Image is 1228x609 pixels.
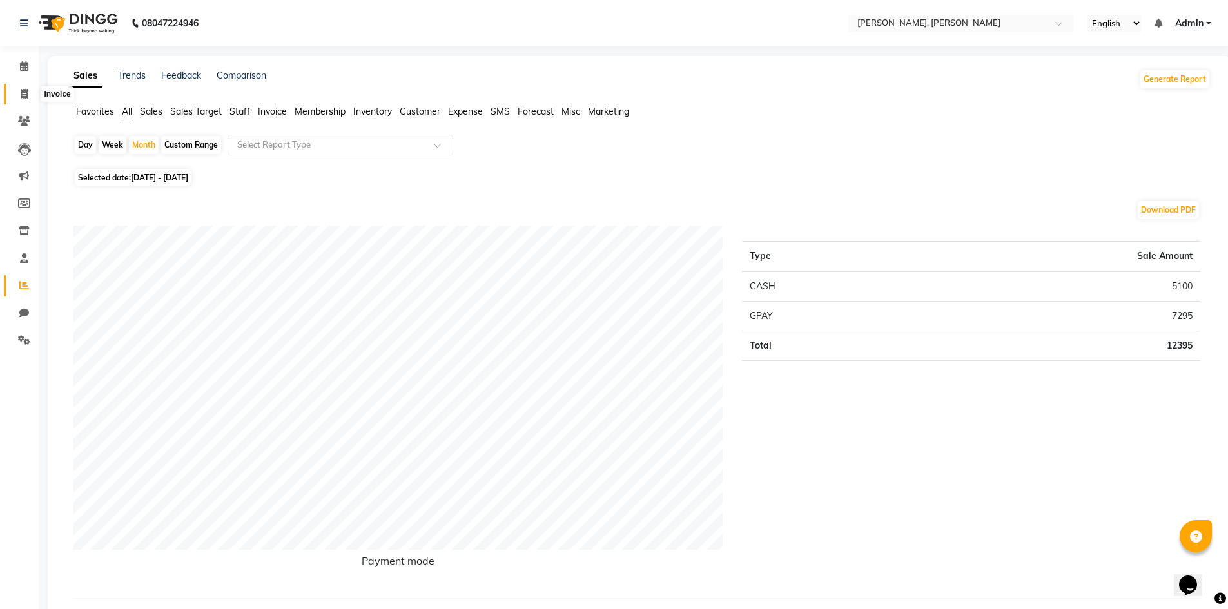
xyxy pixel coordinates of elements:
span: Expense [448,106,483,117]
div: Month [129,136,159,154]
a: Trends [118,70,146,81]
button: Download PDF [1138,201,1199,219]
span: Favorites [76,106,114,117]
div: Day [75,136,96,154]
span: Staff [229,106,250,117]
div: Invoice [41,86,73,102]
td: 7295 [911,302,1200,331]
a: Feedback [161,70,201,81]
td: CASH [742,271,910,302]
a: Sales [68,64,102,88]
div: Custom Range [161,136,221,154]
span: Sales Target [170,106,222,117]
td: 12395 [911,331,1200,361]
span: Membership [295,106,346,117]
span: Forecast [518,106,554,117]
th: Type [742,242,910,272]
h6: Payment mode [73,555,723,572]
span: Misc [561,106,580,117]
button: Generate Report [1140,70,1209,88]
span: SMS [491,106,510,117]
img: logo [33,5,121,41]
iframe: chat widget [1174,557,1215,596]
td: Total [742,331,910,361]
b: 08047224946 [142,5,199,41]
span: Invoice [258,106,287,117]
th: Sale Amount [911,242,1200,272]
span: Selected date: [75,169,191,186]
span: Sales [140,106,162,117]
td: GPAY [742,302,910,331]
span: Admin [1175,17,1204,30]
td: 5100 [911,271,1200,302]
span: All [122,106,132,117]
span: Inventory [353,106,392,117]
div: Week [99,136,126,154]
span: Customer [400,106,440,117]
a: Comparison [217,70,266,81]
span: [DATE] - [DATE] [131,173,188,182]
span: Marketing [588,106,629,117]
